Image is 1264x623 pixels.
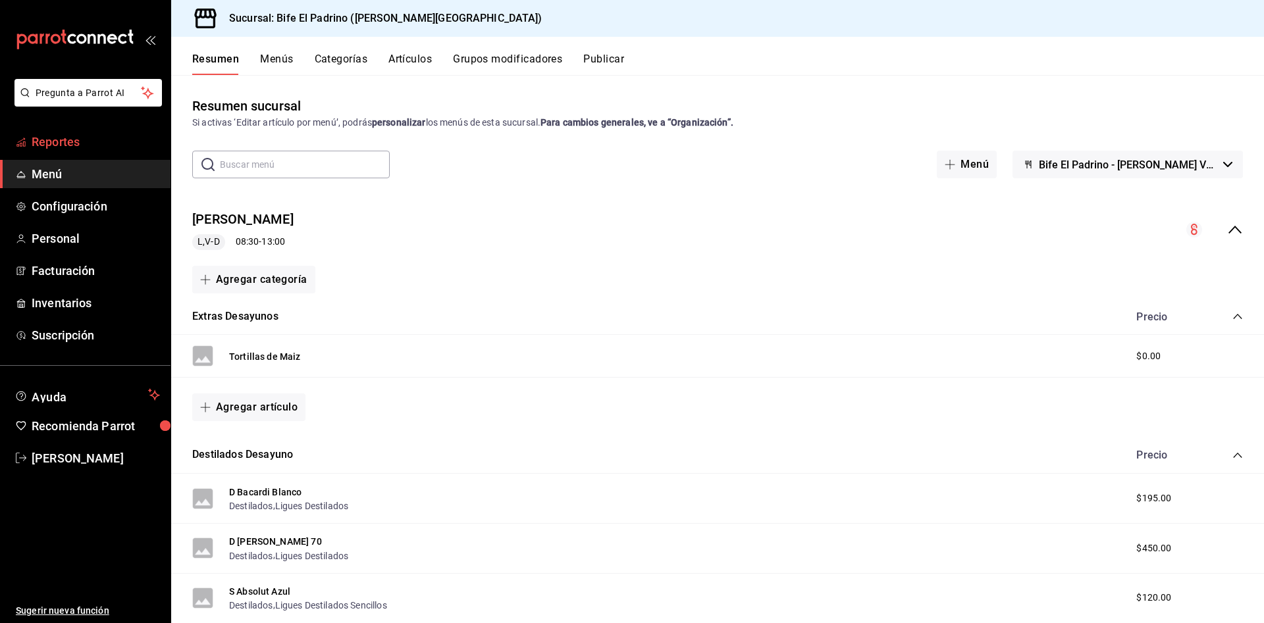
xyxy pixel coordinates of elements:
span: Reportes [32,133,160,151]
div: Precio [1123,449,1207,461]
span: Facturación [32,262,160,280]
button: Ligues Destilados Sencillos [275,599,387,612]
button: Tortillas de Maiz [229,350,301,363]
button: Destilados Desayuno [192,447,293,462]
button: collapse-category-row [1232,450,1243,461]
button: Publicar [583,53,624,75]
span: [PERSON_NAME] [32,449,160,467]
div: Precio [1123,311,1207,323]
button: [PERSON_NAME] [192,210,294,229]
h3: Sucursal: Bife El Padrino ([PERSON_NAME][GEOGRAPHIC_DATA]) [219,11,542,26]
button: Categorías [315,53,368,75]
div: , [229,548,348,562]
div: navigation tabs [192,53,1264,75]
span: $0.00 [1136,349,1161,363]
span: $195.00 [1136,491,1171,505]
div: 08:30 - 13:00 [192,234,294,250]
span: $120.00 [1136,591,1171,605]
span: L,V-D [192,235,225,249]
span: Configuración [32,197,160,215]
span: Bife El Padrino - [PERSON_NAME] Verdes [1039,159,1218,171]
div: , [229,499,348,512]
span: Sugerir nueva función [16,604,160,618]
button: collapse-category-row [1232,311,1243,322]
button: Destilados [229,499,273,512]
button: open_drawer_menu [145,34,155,45]
button: Destilados [229,549,273,562]
span: Suscripción [32,326,160,344]
button: Ligues Destilados [275,499,349,512]
button: Menú [937,151,997,178]
button: Ligues Destilados [275,549,349,562]
button: S Absolut Azul [229,585,290,598]
div: , [229,598,387,612]
span: Inventarios [32,294,160,312]
button: Grupos modificadores [453,53,562,75]
input: Buscar menú [220,151,390,178]
span: Pregunta a Parrot AI [36,86,142,100]
span: Ayuda [32,387,143,403]
strong: personalizar [372,117,426,128]
button: Resumen [192,53,239,75]
button: Agregar categoría [192,266,315,293]
button: D Bacardi Blanco [229,486,302,499]
div: collapse-menu-row [171,199,1264,261]
div: Si activas ‘Editar artículo por menú’, podrás los menús de esta sucursal. [192,116,1243,130]
div: Resumen sucursal [192,96,301,116]
button: Bife El Padrino - [PERSON_NAME] Verdes [1013,151,1243,178]
strong: Para cambios generales, ve a “Organización”. [540,117,733,128]
button: Pregunta a Parrot AI [14,79,162,107]
button: Destilados [229,599,273,612]
a: Pregunta a Parrot AI [9,95,162,109]
button: D [PERSON_NAME] 70 [229,535,322,548]
button: Menús [260,53,293,75]
span: Menú [32,165,160,183]
span: Personal [32,230,160,247]
button: Extras Desayunos [192,309,278,324]
button: Agregar artículo [192,393,305,421]
button: Artículos [388,53,432,75]
span: $450.00 [1136,541,1171,555]
span: Recomienda Parrot [32,417,160,435]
